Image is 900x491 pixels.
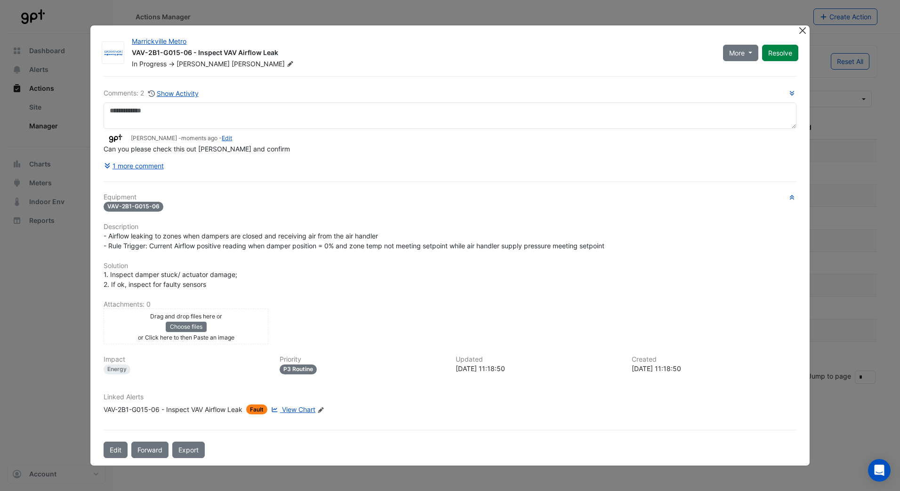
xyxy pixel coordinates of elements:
[282,405,315,413] span: View Chart
[222,135,232,142] a: Edit
[317,406,324,413] fa-icon: Edit Linked Alerts
[798,25,808,35] button: Close
[132,48,712,59] div: VAV-2B1-G015-06 - Inspect VAV Airflow Leak
[104,404,242,414] div: VAV-2B1-G015-06 - Inspect VAV Airflow Leak
[102,48,124,58] img: Grosvenor Engineering
[104,364,130,374] div: Energy
[632,364,796,373] div: [DATE] 11:18:50
[148,88,199,99] button: Show Activity
[104,301,796,309] h6: Attachments: 0
[723,45,758,61] button: More
[131,134,232,143] small: [PERSON_NAME] - -
[104,223,796,231] h6: Description
[246,404,267,414] span: Fault
[729,48,745,58] span: More
[280,364,317,374] div: P3 Routine
[104,158,164,174] button: 1 more comment
[166,322,207,332] button: Choose files
[104,88,199,99] div: Comments: 2
[104,133,127,143] img: GPT Retail
[104,393,796,401] h6: Linked Alerts
[150,313,222,320] small: Drag and drop files here or
[177,60,230,68] span: [PERSON_NAME]
[762,45,798,61] button: Resolve
[456,364,620,373] div: [DATE] 11:18:50
[456,356,620,364] h6: Updated
[104,270,237,288] span: 1. Inspect damper stuck/ actuator damage; 2. If ok, inspect for faulty sensors
[632,356,796,364] h6: Created
[104,202,163,212] span: VAV-2B1-G015-06
[232,59,296,69] span: [PERSON_NAME]​
[104,442,128,458] button: Edit
[138,334,234,341] small: or Click here to then Paste an image
[169,60,175,68] span: ->
[131,442,169,458] button: Forward
[104,232,604,250] span: - Airflow leaking to zones when dampers are closed and receiving air from the air handler - Rule ...
[181,135,217,142] span: 2025-09-18 13:25:22
[104,193,796,201] h6: Equipment
[868,459,891,482] div: Open Intercom Messenger
[104,145,290,153] span: Can you please check this out [PERSON_NAME] and confirm
[104,262,796,270] h6: Solution
[172,442,205,458] a: Export
[280,356,444,364] h6: Priority
[104,356,268,364] h6: Impact
[132,60,167,68] span: In Progress
[132,37,186,45] a: Marrickville Metro
[269,404,315,414] a: View Chart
